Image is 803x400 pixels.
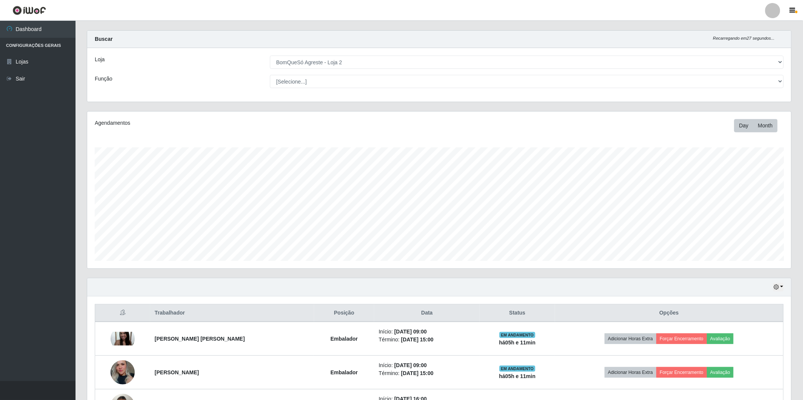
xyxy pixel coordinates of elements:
[734,119,784,132] div: Toolbar with button groups
[734,119,754,132] button: Day
[331,369,358,375] strong: Embalador
[111,332,135,346] img: 1676406696762.jpeg
[499,340,536,346] strong: há 05 h e 11 min
[657,333,707,344] button: Forçar Encerramento
[499,373,536,379] strong: há 05 h e 11 min
[150,304,314,322] th: Trabalhador
[657,367,707,378] button: Forçar Encerramento
[707,333,734,344] button: Avaliação
[379,328,475,336] li: Início:
[395,329,427,335] time: [DATE] 09:00
[374,304,480,322] th: Data
[95,75,113,83] label: Função
[331,336,358,342] strong: Embalador
[95,56,105,64] label: Loja
[12,6,46,15] img: CoreUI Logo
[111,354,135,390] img: 1741885516826.jpeg
[95,119,375,127] div: Agendamentos
[605,333,657,344] button: Adicionar Horas Extra
[499,332,535,338] span: EM ANDAMENTO
[379,369,475,377] li: Término:
[707,367,734,378] button: Avaliação
[401,370,433,376] time: [DATE] 15:00
[395,362,427,368] time: [DATE] 09:00
[95,36,113,42] strong: Buscar
[401,336,433,343] time: [DATE] 15:00
[734,119,778,132] div: First group
[155,369,199,375] strong: [PERSON_NAME]
[155,336,245,342] strong: [PERSON_NAME] [PERSON_NAME]
[379,361,475,369] li: Início:
[753,119,778,132] button: Month
[379,336,475,344] li: Término:
[605,367,657,378] button: Adicionar Horas Extra
[499,366,535,372] span: EM ANDAMENTO
[555,304,783,322] th: Opções
[713,36,775,40] i: Recarregando em 27 segundos...
[480,304,555,322] th: Status
[314,304,374,322] th: Posição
